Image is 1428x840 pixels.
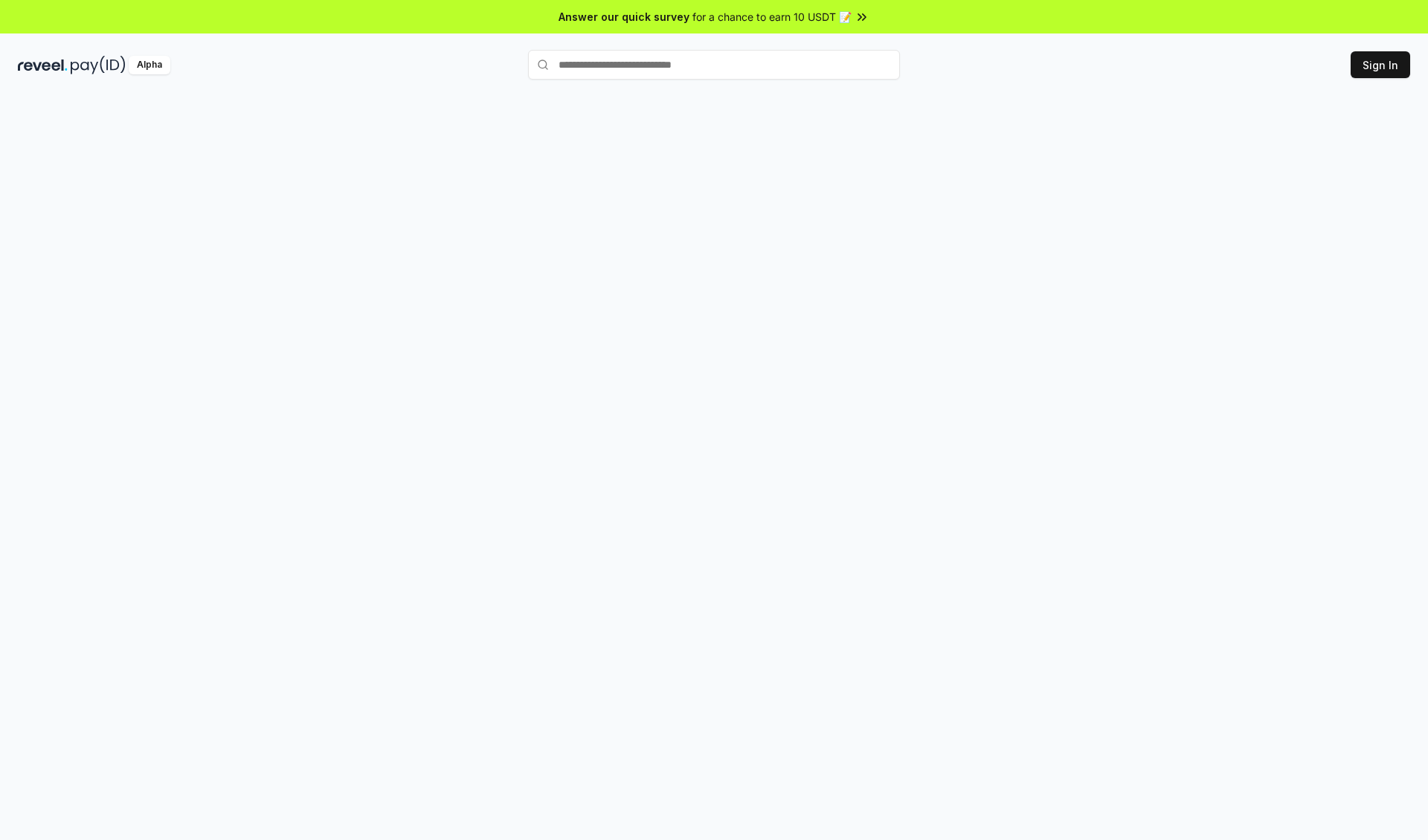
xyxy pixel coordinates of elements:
span: Answer our quick survey [559,9,689,25]
button: Sign In [1351,51,1410,78]
img: reveel_dark [18,56,68,74]
div: Alpha [129,56,170,74]
img: pay_id [71,56,126,74]
span: for a chance to earn 10 USDT 📝 [692,9,852,25]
